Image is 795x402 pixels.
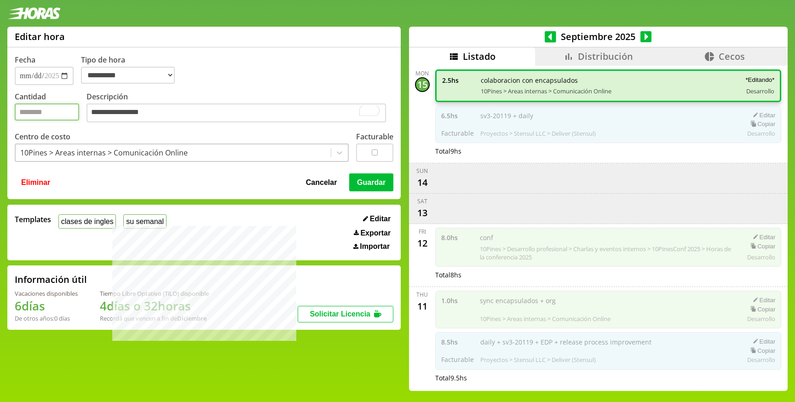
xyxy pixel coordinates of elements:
[15,30,65,43] h1: Editar hora
[303,173,340,191] button: Cancelar
[15,314,78,322] div: De otros años: 0 días
[578,50,633,63] span: Distribución
[556,30,640,43] span: Septiembre 2025
[415,299,430,313] div: 11
[415,205,430,220] div: 13
[86,103,386,123] textarea: To enrich screen reader interactions, please activate Accessibility in Grammarly extension settings
[100,314,209,322] div: Recordá que vencen a fin de
[349,173,393,191] button: Guardar
[20,148,188,158] div: 10Pines > Areas internas > Comunicación Online
[360,214,393,224] button: Editar
[415,69,429,77] div: Mon
[15,132,70,142] label: Centro de costo
[86,92,393,125] label: Descripción
[356,132,393,142] label: Facturable
[719,50,745,63] span: Cecos
[419,228,426,235] div: Fri
[417,197,427,205] div: Sat
[15,289,78,298] div: Vacaciones disponibles
[100,298,209,314] h1: 4 días o 32 horas
[415,175,430,190] div: 14
[18,173,53,191] button: Eliminar
[310,310,370,318] span: Solicitar Licencia
[15,214,51,224] span: Templates
[435,270,782,279] div: Total 8 hs
[416,167,428,175] div: Sun
[351,229,393,238] button: Exportar
[100,289,209,298] div: Tiempo Libre Optativo (TiLO) disponible
[177,314,207,322] b: Diciembre
[298,306,393,322] button: Solicitar Licencia
[81,55,182,85] label: Tipo de hora
[435,147,782,155] div: Total 9 hs
[81,67,175,84] select: Tipo de hora
[360,242,390,251] span: Importar
[15,273,87,286] h2: Información útil
[415,77,430,92] div: 15
[409,66,788,390] div: scrollable content
[435,373,782,382] div: Total 9.5 hs
[463,50,495,63] span: Listado
[416,291,428,299] div: Thu
[15,92,86,125] label: Cantidad
[15,55,35,65] label: Fecha
[370,215,391,223] span: Editar
[123,214,166,229] button: su semanal
[360,229,391,237] span: Exportar
[15,298,78,314] h1: 6 días
[58,214,116,229] button: clases de ingles
[415,235,430,250] div: 12
[15,103,79,121] input: Cantidad
[7,7,61,19] img: logotipo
